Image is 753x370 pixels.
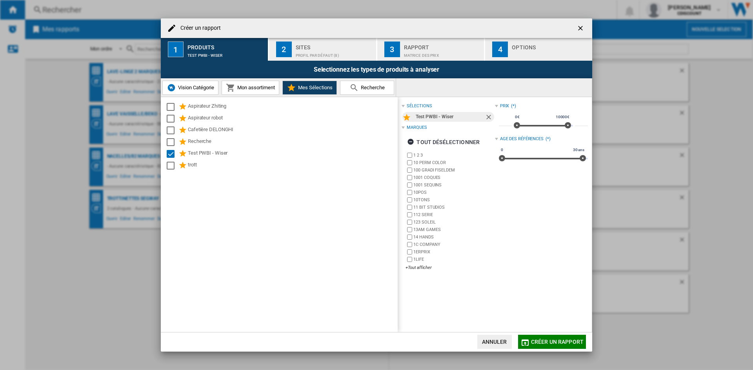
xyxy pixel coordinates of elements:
[407,212,412,217] input: brand.name
[407,257,412,262] input: brand.name
[572,147,586,153] span: 30 ans
[384,42,400,57] div: 3
[413,182,495,188] label: 1001 SEQUINS
[577,24,586,34] ng-md-icon: getI18NText('BUTTONS.CLOSE_DIALOG')
[407,168,412,173] input: brand.name
[161,38,269,61] button: 1 Produits Test PWBI - Wiser
[413,234,495,240] label: 14 HANDS
[282,81,337,95] button: Mes Sélections
[573,20,589,36] button: getI18NText('BUTTONS.CLOSE_DIALOG')
[222,81,279,95] button: Mon assortiment
[407,242,412,247] input: brand.name
[407,103,432,109] div: sélections
[167,102,178,112] md-checkbox: Select
[413,152,495,158] label: 1 2 3
[407,125,427,131] div: Marques
[500,147,504,153] span: 0
[359,85,385,90] span: Recherche
[413,167,495,173] label: 100 GRADI FISELDEM
[407,249,412,254] input: brand.name
[407,205,412,210] input: brand.name
[485,38,592,61] button: 4 Options
[407,227,412,232] input: brand.name
[404,49,481,58] div: Matrice des prix
[404,41,481,49] div: Rapport
[235,85,275,90] span: Mon assortiment
[407,190,412,195] input: brand.name
[413,190,495,195] label: 10POS
[407,175,412,180] input: brand.name
[477,335,512,349] button: Annuler
[161,61,592,78] div: Selectionnez les types de produits à analyser
[500,103,509,109] div: Prix
[512,41,589,49] div: Options
[413,160,495,166] label: 10 PERM COLOR
[531,339,584,345] span: Créer un rapport
[413,204,495,210] label: 11 BIT STUDIOS
[168,42,184,57] div: 1
[340,81,394,95] button: Recherche
[407,235,412,240] input: brand.name
[276,42,292,57] div: 2
[514,114,521,120] span: 0€
[406,265,495,271] div: +Tout afficher
[167,83,176,92] img: wiser-icon-blue.png
[413,227,495,233] label: 13AM GAMES
[167,114,178,123] md-checkbox: Select
[485,113,494,123] ng-md-icon: Retirer
[407,182,412,188] input: brand.name
[413,175,495,180] label: 1001 COQUES
[269,38,377,61] button: 2 Sites Profil par défaut (8)
[413,197,495,203] label: 10TONS
[296,85,333,90] span: Mes Sélections
[407,153,412,158] input: brand.name
[405,135,482,149] button: tout désélectionner
[167,137,178,147] md-checkbox: Select
[555,114,571,120] span: 10000€
[407,220,412,225] input: brand.name
[162,81,218,95] button: Vision Catégorie
[492,42,508,57] div: 4
[176,24,221,32] h4: Créer un rapport
[500,136,544,142] div: Age des références
[188,137,397,147] div: Recherche
[176,85,214,90] span: Vision Catégorie
[407,197,412,202] input: brand.name
[187,49,265,58] div: Test PWBI - Wiser
[416,112,484,122] div: Test PWBI - Wiser
[296,49,373,58] div: Profil par défaut (8)
[413,212,495,218] label: 112 SERIE
[187,41,265,49] div: Produits
[167,149,178,159] md-checkbox: Select
[188,126,397,135] div: Cafetière DELONGHI
[188,149,397,159] div: Test PWBI - Wiser
[377,38,485,61] button: 3 Rapport Matrice des prix
[407,160,412,165] input: brand.name
[407,135,480,149] div: tout désélectionner
[188,114,397,123] div: Aspirateur robot
[296,41,373,49] div: Sites
[413,249,495,255] label: 1ERPRIX
[413,242,495,247] label: 1C COMPANY
[167,161,178,170] md-checkbox: Select
[413,256,495,262] label: 1LIFE
[518,335,586,349] button: Créer un rapport
[188,161,397,170] div: trott
[413,219,495,225] label: 123 SOLEIL
[188,102,397,112] div: Aspirateur Zhiting
[167,126,178,135] md-checkbox: Select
